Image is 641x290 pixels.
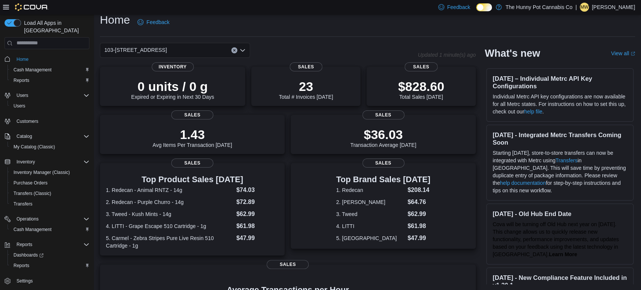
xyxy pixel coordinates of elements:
[17,92,28,98] span: Users
[11,261,89,270] span: Reports
[14,201,32,207] span: Transfers
[17,118,38,124] span: Customers
[290,62,322,71] span: Sales
[131,79,214,94] p: 0 units / 0 g
[11,178,89,187] span: Purchase Orders
[100,12,130,27] h1: Home
[14,214,42,224] button: Operations
[11,251,47,260] a: Dashboards
[11,101,28,110] a: Users
[8,101,92,111] button: Users
[575,3,577,12] p: |
[8,142,92,152] button: My Catalog (Classic)
[336,175,430,184] h3: Top Brand Sales [DATE]
[11,101,89,110] span: Users
[493,210,627,217] h3: [DATE] - Old Hub End Date
[17,242,32,248] span: Reports
[592,3,635,12] p: [PERSON_NAME]
[106,234,233,249] dt: 5. Carmel - Zebra Stripes Pure Live Resin 510 Cartridge - 1g
[8,250,92,260] a: Dashboards
[2,54,92,65] button: Home
[171,159,213,168] span: Sales
[8,260,92,271] button: Reports
[152,127,232,148] div: Avg Items Per Transaction [DATE]
[2,116,92,127] button: Customers
[240,47,246,53] button: Open list of options
[555,157,578,163] a: Transfers
[11,65,89,74] span: Cash Management
[11,189,89,198] span: Transfers (Classic)
[14,67,51,73] span: Cash Management
[500,180,546,186] a: help documentation
[17,278,33,284] span: Settings
[418,52,476,58] p: Updated 1 minute(s) ago
[407,198,430,207] dd: $64.76
[21,19,89,34] span: Load All Apps in [GEOGRAPHIC_DATA]
[505,3,572,12] p: The Hunny Pot Cannabis Co
[493,131,627,146] h3: [DATE] - Integrated Metrc Transfers Coming Soon
[493,75,627,90] h3: [DATE] – Individual Metrc API Key Configurations
[11,76,89,85] span: Reports
[14,240,35,249] button: Reports
[350,127,416,148] div: Transaction Average [DATE]
[2,214,92,224] button: Operations
[279,79,333,100] div: Total # Invoices [DATE]
[279,79,333,94] p: 23
[106,198,233,206] dt: 2. Redecan - Purple Churro - 14g
[2,131,92,142] button: Catalog
[146,18,169,26] span: Feedback
[14,103,25,109] span: Users
[407,234,430,243] dd: $47.99
[14,144,55,150] span: My Catalog (Classic)
[11,142,58,151] a: My Catalog (Classic)
[8,65,92,75] button: Cash Management
[17,133,32,139] span: Catalog
[580,3,589,12] div: Micheala Whelan
[14,77,29,83] span: Reports
[336,210,404,218] dt: 3. Tweed
[549,251,577,257] a: Learn More
[8,199,92,209] button: Transfers
[17,56,29,62] span: Home
[493,93,627,115] p: Individual Metrc API key configurations are now available for all Metrc states. For instructions ...
[8,75,92,86] button: Reports
[11,261,32,270] a: Reports
[407,186,430,195] dd: $208.14
[336,186,404,194] dt: 1. Redecan
[171,110,213,119] span: Sales
[134,15,172,30] a: Feedback
[236,198,279,207] dd: $72.89
[476,3,492,11] input: Dark Mode
[131,79,214,100] div: Expired or Expiring in Next 30 Days
[8,178,92,188] button: Purchase Orders
[11,189,54,198] a: Transfers (Classic)
[236,210,279,219] dd: $62.99
[14,276,89,285] span: Settings
[11,65,54,74] a: Cash Management
[106,222,233,230] dt: 4. LITTI - Grape Escape 510 Cartridge - 1g
[11,199,89,208] span: Transfers
[15,3,48,11] img: Cova
[14,169,70,175] span: Inventory Manager (Classic)
[14,263,29,269] span: Reports
[17,159,35,165] span: Inventory
[14,132,89,141] span: Catalog
[14,214,89,224] span: Operations
[11,178,51,187] a: Purchase Orders
[336,222,404,230] dt: 4. LITTI
[630,51,635,56] svg: External link
[405,62,437,71] span: Sales
[14,91,89,100] span: Users
[152,127,232,142] p: 1.43
[611,50,635,56] a: View allExternal link
[14,157,89,166] span: Inventory
[11,168,89,177] span: Inventory Manager (Classic)
[14,180,48,186] span: Purchase Orders
[106,175,279,184] h3: Top Product Sales [DATE]
[14,116,89,126] span: Customers
[8,188,92,199] button: Transfers (Classic)
[493,221,619,257] span: Cova will be turning off Old Hub next year on [DATE]. This change allows us to quickly release ne...
[8,224,92,235] button: Cash Management
[485,47,540,59] h2: What's new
